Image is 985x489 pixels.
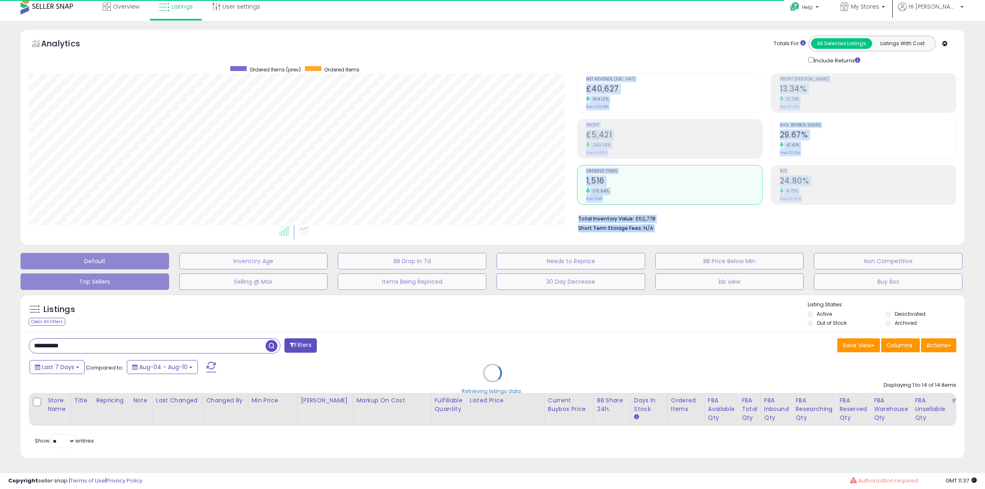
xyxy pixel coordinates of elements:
[324,66,360,73] span: Ordered Items
[179,273,328,290] button: Selling @ Max
[250,66,301,73] span: Ordered Items (prev)
[578,213,950,223] li: £62,778
[41,38,96,51] h5: Analytics
[655,273,804,290] button: bb view
[586,77,762,82] span: Net Revenue (Exc. VAT)
[179,253,328,269] button: Inventory Age
[802,4,813,11] span: Help
[497,273,645,290] button: 30 Day Decrease
[814,273,962,290] button: Buy Box
[783,188,799,194] small: 9.73%
[644,224,653,232] span: N/A
[106,477,142,484] a: Privacy Policy
[578,225,642,232] b: Short Term Storage Fees:
[462,387,523,395] div: Retrieving listings data..
[780,169,956,174] span: ROI
[21,273,169,290] button: Top Sellers
[780,130,956,141] h2: 29.67%
[338,273,486,290] button: Items Being Repriced
[780,150,800,155] small: Prev: 20.10%
[790,2,800,12] i: Get Help
[783,142,800,148] small: 47.61%
[946,477,977,484] span: 2025-08-18 11:37 GMT
[586,169,762,174] span: Ordered Items
[21,253,169,269] button: Default
[590,188,609,194] small: 176.64%
[872,38,933,49] button: Listings With Cost
[8,477,38,484] strong: Copyright
[586,84,762,95] h2: £40,627
[780,84,956,95] h2: 13.34%
[578,215,634,222] b: Total Inventory Value:
[586,130,762,141] h2: £5,421
[802,55,870,65] div: Include Returns
[909,2,958,11] span: Hi [PERSON_NAME]
[113,2,140,11] span: Overview
[586,150,607,155] small: Prev: £1,593
[780,176,956,187] h2: 24.80%
[780,104,799,109] small: Prev: 11.73%
[590,142,611,148] small: 240.33%
[811,38,872,49] button: All Selected Listings
[8,477,142,485] div: seller snap | |
[586,104,609,109] small: Prev: £13,582
[780,196,801,201] small: Prev: 22.60%
[851,2,879,11] span: My Stores
[780,77,956,82] span: Profit [PERSON_NAME]
[783,96,799,102] small: 13.73%
[586,196,602,201] small: Prev: 548
[590,96,609,102] small: 199.12%
[780,123,956,128] span: Avg. Buybox Share
[172,2,193,11] span: Listings
[655,253,804,269] button: BB Price Below Min
[338,253,486,269] button: BB Drop in 7d
[898,2,964,21] a: Hi [PERSON_NAME]
[586,123,762,128] span: Profit
[586,176,762,187] h2: 1,516
[497,253,645,269] button: Needs to Reprice
[70,477,105,484] a: Terms of Use
[814,253,962,269] button: Non Competitive
[774,40,806,48] div: Totals For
